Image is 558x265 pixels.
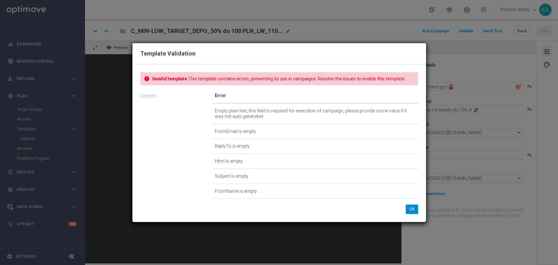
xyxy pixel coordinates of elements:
[212,103,418,124] td: Empty plain text, this field is required for execution of campaign, please provide some value if ...
[144,76,150,82] i: error
[212,124,418,139] td: FromEmail is empty
[212,169,418,184] td: Subject is empty
[212,91,418,103] th: Error
[212,154,418,169] td: Html is empty
[212,139,418,154] td: ReplyTo is empty
[140,93,202,99] p: Content
[152,76,187,81] strong: Invalid template
[212,184,418,199] td: FromName is empty
[406,205,418,214] button: OK
[188,76,406,81] span: This template contains errors, preventing its use in campaigns. Resolve the issues to enable this...
[140,50,418,58] h2: Template Validation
